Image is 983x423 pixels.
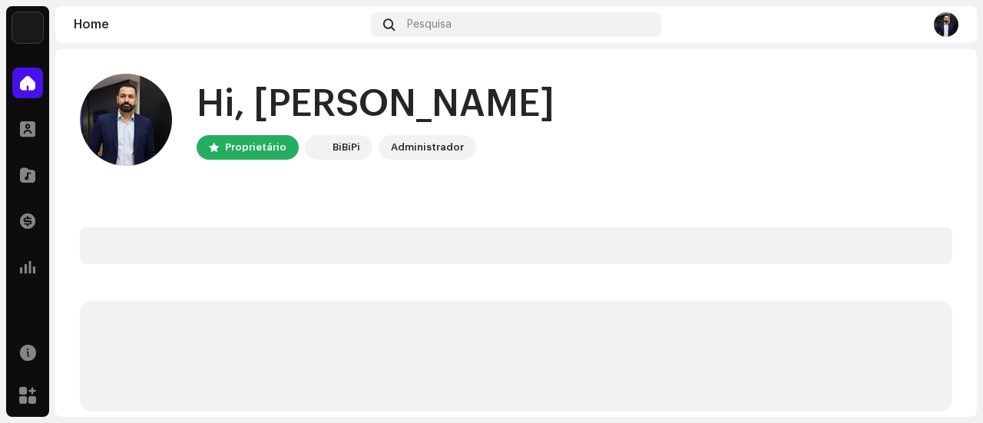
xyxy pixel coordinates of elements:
[934,12,958,37] img: e527e012-6b6f-4728-8d92-8baff80dbebe
[308,138,326,157] img: 8570ccf7-64aa-46bf-9f70-61ee3b8451d8
[197,80,554,129] div: Hi, [PERSON_NAME]
[74,18,365,31] div: Home
[225,138,286,157] div: Proprietário
[391,138,464,157] div: Administrador
[80,74,172,166] img: e527e012-6b6f-4728-8d92-8baff80dbebe
[333,138,360,157] div: BiBiPi
[407,18,452,31] span: Pesquisa
[12,12,43,43] img: 8570ccf7-64aa-46bf-9f70-61ee3b8451d8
